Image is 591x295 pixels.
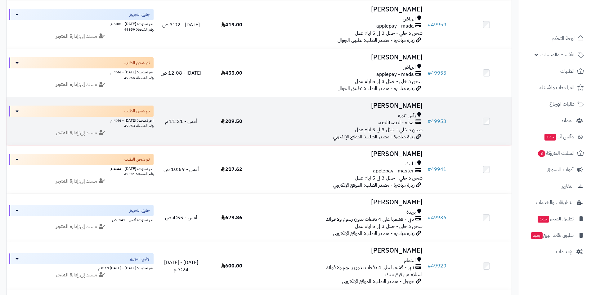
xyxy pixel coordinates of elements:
[428,166,446,173] a: #49941
[378,119,414,126] span: creditcard - visa
[544,134,556,141] span: جديد
[4,81,158,88] div: مسند إلى:
[164,259,198,273] span: [DATE] - [DATE] 7:24 م
[355,126,423,133] span: شحن داخلي - خلال 3الى 5 ايام عمل
[406,209,416,216] span: بريدة
[522,211,587,226] a: تطبيق المتجرجديد
[537,149,575,158] span: السلات المتروكة
[221,166,242,173] span: 217.62
[56,33,78,40] strong: إدارة المتجر
[428,21,431,28] span: #
[428,214,431,221] span: #
[165,118,197,125] span: أمس - 11:21 م
[124,108,150,114] span: تم شحن الطلب
[398,112,416,119] span: رأس تنورة
[531,231,574,240] span: تطبيق نقاط البيع
[9,117,154,123] div: اخر تحديث: [DATE] - 4:46 م
[326,216,414,223] span: تابي - قسّمها على 4 دفعات بدون رسوم ولا فوائد
[4,271,158,279] div: مسند إلى:
[552,34,575,43] span: لوحة التحكم
[259,6,423,13] h3: [PERSON_NAME]
[342,278,414,285] span: جوجل - مصدر الطلب: الموقع الإلكتروني
[124,156,150,163] span: تم شحن الطلب
[522,113,587,128] a: العملاء
[522,31,587,46] a: لوحة التحكم
[428,69,446,77] a: #49955
[130,256,150,262] span: جاري التجهيز
[544,132,574,141] span: وآتس آب
[522,228,587,243] a: تطبيق نقاط البيعجديد
[165,214,197,221] span: أمس - 4:55 ص
[540,50,575,59] span: الأقسام والمنتجات
[130,11,150,18] span: جاري التجهيز
[9,165,154,171] div: اخر تحديث: [DATE] - 4:44 م
[326,264,414,271] span: تابي - قسّمها على 4 دفعات بدون رسوم ولا فوائد
[333,230,414,237] span: زيارة مباشرة - مصدر الطلب: الموقع الإلكتروني
[259,247,423,254] h3: [PERSON_NAME]
[560,67,575,76] span: الطلبات
[531,232,543,239] span: جديد
[130,207,150,214] span: جاري التجهيز
[522,64,587,79] a: الطلبات
[522,244,587,259] a: الإعدادات
[403,15,416,23] span: الرياض
[259,54,423,61] h3: [PERSON_NAME]
[124,27,154,32] span: رقم الشحنة: 49959
[355,78,423,85] span: شحن داخلي - خلال 3الى 5 ايام عمل
[124,60,150,66] span: تم شحن الطلب
[124,75,154,80] span: رقم الشحنة: 49955
[403,64,416,71] span: الرياض
[428,118,431,125] span: #
[428,118,446,125] a: #49953
[56,129,78,137] strong: إدارة المتجر
[522,129,587,144] a: وآتس آبجديد
[376,71,414,78] span: applepay - mada
[259,199,423,206] h3: [PERSON_NAME]
[428,262,446,270] a: #49929
[428,21,446,28] a: #49959
[562,182,574,190] span: التقارير
[259,102,423,109] h3: [PERSON_NAME]
[428,214,446,221] a: #49936
[428,262,431,270] span: #
[522,195,587,210] a: التطبيقات والخدمات
[162,21,200,28] span: [DATE] - 3:02 ص
[4,129,158,137] div: مسند إلى:
[9,216,154,223] div: اخر تحديث: أمس - 9:47 ص
[536,198,574,207] span: التطبيقات والخدمات
[56,177,78,185] strong: إدارة المتجر
[549,5,585,18] img: logo-2.png
[562,116,574,125] span: العملاء
[9,68,154,75] div: اخر تحديث: [DATE] - 4:46 م
[522,179,587,193] a: التقارير
[556,247,574,256] span: الإعدادات
[9,264,154,271] div: اخر تحديث: [DATE] - [DATE] 8:10 م
[259,150,423,158] h3: [PERSON_NAME]
[373,167,414,175] span: applepay - master
[221,214,242,221] span: 679.86
[522,97,587,111] a: طلبات الإرجاع
[376,23,414,30] span: applepay - mada
[428,166,431,173] span: #
[333,181,414,189] span: زيارة مباشرة - مصدر الطلب: الموقع الإلكتروني
[405,160,416,167] span: الليث
[540,83,575,92] span: المراجعات والأسئلة
[355,174,423,182] span: شحن داخلي - خلال 3الى 5 ايام عمل
[4,178,158,185] div: مسند إلى:
[4,223,158,230] div: مسند إلى:
[56,271,78,279] strong: إدارة المتجر
[522,80,587,95] a: المراجعات والأسئلة
[404,257,416,264] span: الدمام
[56,81,78,88] strong: إدارة المتجر
[549,100,575,108] span: طلبات الإرجاع
[355,29,423,37] span: شحن داخلي - خلال 3الى 5 ايام عمل
[221,118,242,125] span: 209.50
[538,150,546,157] span: 8
[4,33,158,40] div: مسند إلى:
[537,215,574,223] span: تطبيق المتجر
[221,262,242,270] span: 600.00
[547,165,574,174] span: أدوات التسويق
[333,133,414,141] span: زيارة مباشرة - مصدر الطلب: الموقع الإلكتروني
[56,223,78,230] strong: إدارة المتجر
[221,21,242,28] span: 419.00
